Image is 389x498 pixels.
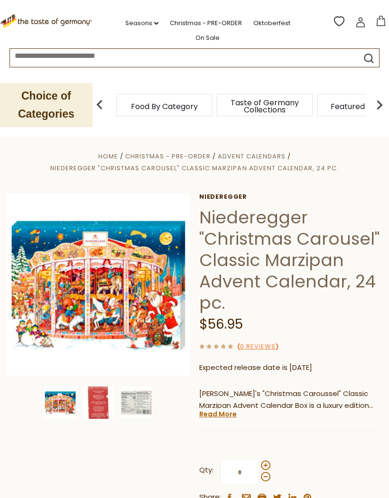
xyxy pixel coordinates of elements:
[199,409,237,419] a: Read More
[131,103,198,110] a: Food By Category
[50,164,338,173] a: Niederegger "Christmas Carousel" Classic Marzipan Advent Calendar, 24 pc.
[237,342,278,351] span: ( )
[218,152,286,161] a: Advent Calendars
[199,362,382,374] p: Expected release date is [DATE]
[199,207,382,314] h1: Niederegger "Christmas Carousel" Classic Marzipan Advent Calendar, 24 pc.
[220,459,259,485] input: Qty:
[125,18,158,28] a: Seasons
[199,388,382,412] p: [PERSON_NAME]'s "Christmas Caroussel" Classic Marzipan Advent Calendar Box is a luxury edition th...
[370,95,389,114] img: next arrow
[120,387,152,419] img: Niederegger "Christmas Carousel" Classic Marzipan Advent Calendar, 24 pc.
[195,33,220,43] a: On Sale
[199,464,213,476] strong: Qty:
[227,99,303,113] a: Taste of Germany Collections
[253,18,290,28] a: Oktoberfest
[7,193,190,376] img: Niederegger "Christmas Carousel" Classic Marzipan Advent Calendar, 24 pc.
[125,152,211,161] a: Christmas - PRE-ORDER
[199,315,243,333] span: $56.95
[82,387,114,419] img: Niederegger "Christmas Carousel" Classic Marzipan Advent Calendar, 24 pc.
[44,387,76,419] img: Niederegger "Christmas Carousel" Classic Marzipan Advent Calendar, 24 pc.
[199,193,382,201] a: Niederegger
[98,152,118,161] a: Home
[170,18,242,28] a: Christmas - PRE-ORDER
[240,342,276,352] a: 0 Reviews
[90,95,109,114] img: previous arrow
